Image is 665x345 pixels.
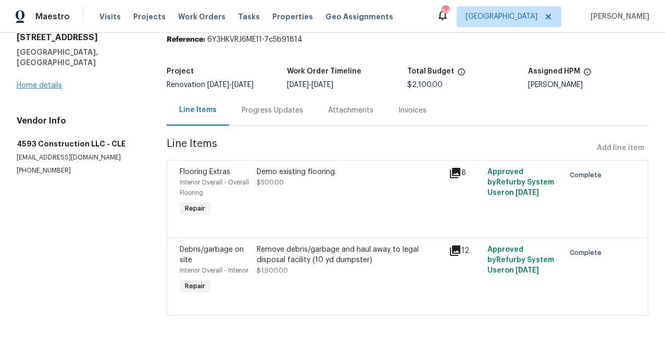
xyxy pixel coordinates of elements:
div: Attachments [328,105,373,116]
div: 6Y3HKVRJ6ME11-7c5b91814 [167,34,648,45]
h2: [STREET_ADDRESS] [17,32,142,43]
span: [GEOGRAPHIC_DATA] [466,11,537,22]
h5: Project [167,68,194,75]
span: Geo Assignments [325,11,393,22]
span: Tasks [238,13,260,20]
span: [DATE] [287,81,309,89]
span: Renovation [167,81,254,89]
span: - [287,81,333,89]
span: [DATE] [311,81,333,89]
span: Projects [133,11,166,22]
h5: Assigned HPM [528,68,580,75]
div: Progress Updates [242,105,303,116]
div: Invoices [398,105,426,116]
p: [EMAIL_ADDRESS][DOMAIN_NAME] [17,153,142,162]
div: 12 [449,244,481,257]
span: Visits [99,11,121,22]
span: Repair [181,203,209,214]
span: Properties [272,11,313,22]
span: Complete [570,248,606,258]
b: Reference: [167,36,205,43]
span: Interior Overall - Overall Flooring [180,179,249,196]
span: Interior Overall - Interior [180,267,248,274]
span: $2,100.00 [407,81,443,89]
span: $500.00 [257,179,284,186]
span: [DATE] [516,267,539,274]
div: Remove debris/garbage and haul away to legal disposal facility (10 yd dumpster) [257,244,443,265]
div: 94 [442,6,449,17]
span: Complete [570,170,606,180]
span: Debris/garbage on site [180,246,244,264]
span: - [207,81,254,89]
span: Work Orders [178,11,225,22]
span: [DATE] [516,189,539,196]
span: [DATE] [232,81,254,89]
a: Home details [17,82,62,89]
p: [PHONE_NUMBER] [17,166,142,175]
h5: Work Order Timeline [287,68,361,75]
span: [DATE] [207,81,229,89]
span: [PERSON_NAME] [586,11,649,22]
span: Flooring Extras [180,168,230,176]
div: 8 [449,167,481,179]
span: Line Items [167,139,593,158]
h5: 4593 Construction LLC - CLE [17,139,142,149]
span: Repair [181,281,209,291]
h4: Vendor Info [17,116,142,126]
span: Approved by Refurby System User on [487,246,554,274]
h5: [GEOGRAPHIC_DATA], [GEOGRAPHIC_DATA] [17,47,142,68]
span: $1,600.00 [257,267,288,274]
div: Line Items [179,105,217,115]
span: The hpm assigned to this work order. [583,68,592,81]
span: Maestro [35,11,70,22]
h5: Total Budget [407,68,454,75]
div: Demo existing flooring. [257,167,443,177]
span: The total cost of line items that have been proposed by Opendoor. This sum includes line items th... [457,68,466,81]
span: Approved by Refurby System User on [487,168,554,196]
div: [PERSON_NAME] [528,81,648,89]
